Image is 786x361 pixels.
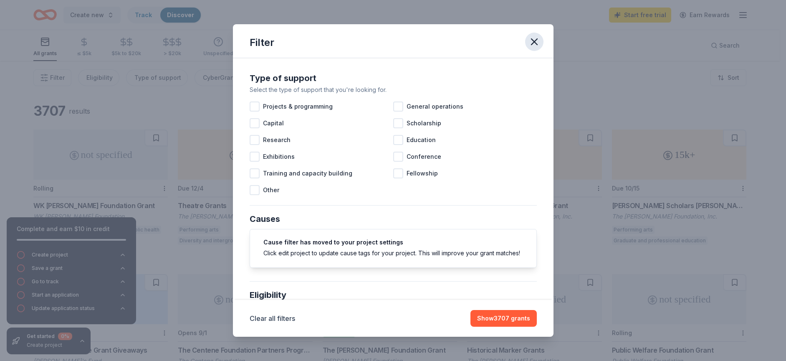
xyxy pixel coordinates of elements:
[407,102,463,112] span: General operations
[250,36,274,49] div: Filter
[250,85,537,95] div: Select the type of support that you're looking for.
[407,168,438,178] span: Fellowship
[407,118,441,128] span: Scholarship
[250,288,537,302] div: Eligibility
[263,249,523,257] div: Click edit project to update cause tags for your project. This will improve your grant matches!
[263,102,333,112] span: Projects & programming
[263,135,291,145] span: Research
[263,185,279,195] span: Other
[263,168,352,178] span: Training and capacity building
[263,239,523,245] h5: Cause filter has moved to your project settings
[407,135,436,145] span: Education
[250,313,295,323] button: Clear all filters
[250,71,537,85] div: Type of support
[407,152,441,162] span: Conference
[250,212,537,226] div: Causes
[263,152,295,162] span: Exhibitions
[263,118,284,128] span: Capital
[470,310,537,327] button: Show3707 grants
